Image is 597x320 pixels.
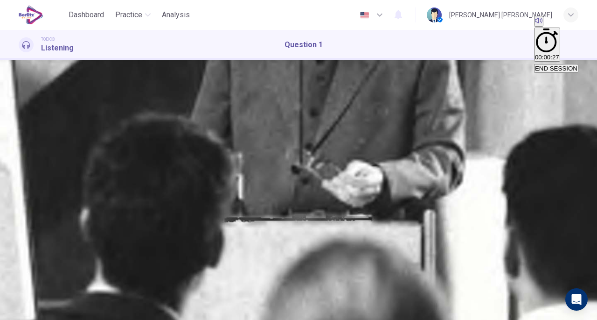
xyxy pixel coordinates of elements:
span: Practice [115,9,142,21]
div: Open Intercom Messenger [565,288,588,311]
span: Dashboard [69,9,104,21]
button: 00:00:27 [534,28,560,62]
span: TOEIC® [41,36,55,43]
div: [PERSON_NAME] [PERSON_NAME] [449,9,552,21]
span: 00:00:27 [535,54,559,61]
img: Profile picture [427,7,442,22]
a: EduSynch logo [19,6,65,24]
img: en [359,12,370,19]
span: END SESSION [535,65,577,72]
button: Dashboard [65,7,108,23]
div: Hide [534,28,578,63]
h1: Listening [41,43,74,54]
h1: Question 1 [285,39,323,50]
img: EduSynch logo [19,6,43,24]
button: Practice [111,7,154,23]
button: Analysis [158,7,194,23]
button: END SESSION [534,64,578,73]
div: Mute [534,16,578,28]
span: Analysis [162,9,190,21]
